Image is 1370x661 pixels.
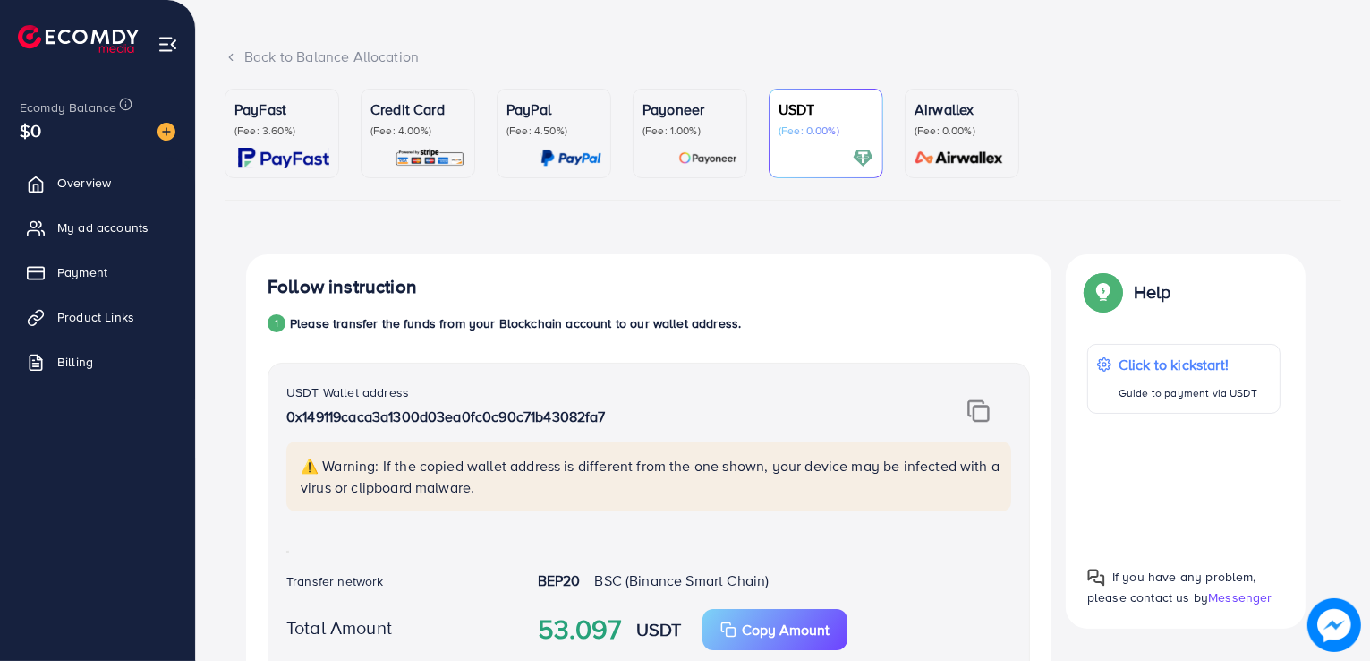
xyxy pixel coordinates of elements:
img: card [678,148,737,168]
img: card [395,148,465,168]
p: Airwallex [915,99,1009,120]
p: Copy Amount [742,619,830,640]
span: BSC (Binance Smart Chain) [594,571,769,590]
p: Credit Card [370,99,465,120]
a: Product Links [13,299,182,335]
p: Help [1134,281,1171,303]
img: card [853,148,873,168]
p: PayPal [506,99,601,120]
span: Ecomdy Balance [20,99,116,116]
span: Overview [57,174,111,192]
a: Overview [13,165,182,201]
label: Transfer network [286,572,384,590]
a: My ad accounts [13,210,182,245]
p: (Fee: 4.50%) [506,124,601,138]
span: Payment [57,263,107,281]
img: logo [18,25,139,53]
span: If you have any problem, please contact us by [1087,568,1256,606]
p: Guide to payment via USDT [1119,382,1257,404]
a: Payment [13,254,182,290]
p: ⚠️ Warning: If the copied wallet address is different from the one shown, your device may be infe... [301,455,1000,498]
strong: 53.097 [538,610,622,649]
label: Total Amount [286,614,392,640]
p: (Fee: 1.00%) [642,124,737,138]
strong: USDT [636,616,682,642]
button: Copy Amount [702,609,847,650]
p: 0x149119caca3a1300d03ea0fc0c90c71b43082fa7 [286,406,886,427]
p: Payoneer [642,99,737,120]
p: (Fee: 0.00%) [779,124,873,138]
span: Product Links [57,308,134,326]
span: My ad accounts [57,219,149,236]
img: card [238,148,329,168]
img: Popup guide [1087,569,1105,587]
label: USDT Wallet address [286,383,409,401]
p: (Fee: 3.60%) [234,124,329,138]
img: Popup guide [1087,276,1119,308]
p: (Fee: 0.00%) [915,124,1009,138]
p: Please transfer the funds from your Blockchain account to our wallet address. [290,313,741,334]
a: Billing [13,344,182,380]
p: (Fee: 4.00%) [370,124,465,138]
img: image [1307,598,1360,651]
span: $0 [20,117,41,143]
p: Click to kickstart! [1119,354,1257,375]
img: image [157,123,175,141]
div: Back to Balance Allocation [225,47,1341,67]
div: 1 [268,314,285,332]
strong: BEP20 [538,571,581,590]
p: USDT [779,99,873,120]
h4: Follow instruction [268,276,417,298]
p: PayFast [234,99,329,120]
img: card [909,148,1009,168]
img: card [540,148,601,168]
img: img [967,399,990,423]
img: menu [157,34,178,55]
span: Billing [57,353,93,371]
span: Messenger [1208,588,1272,606]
